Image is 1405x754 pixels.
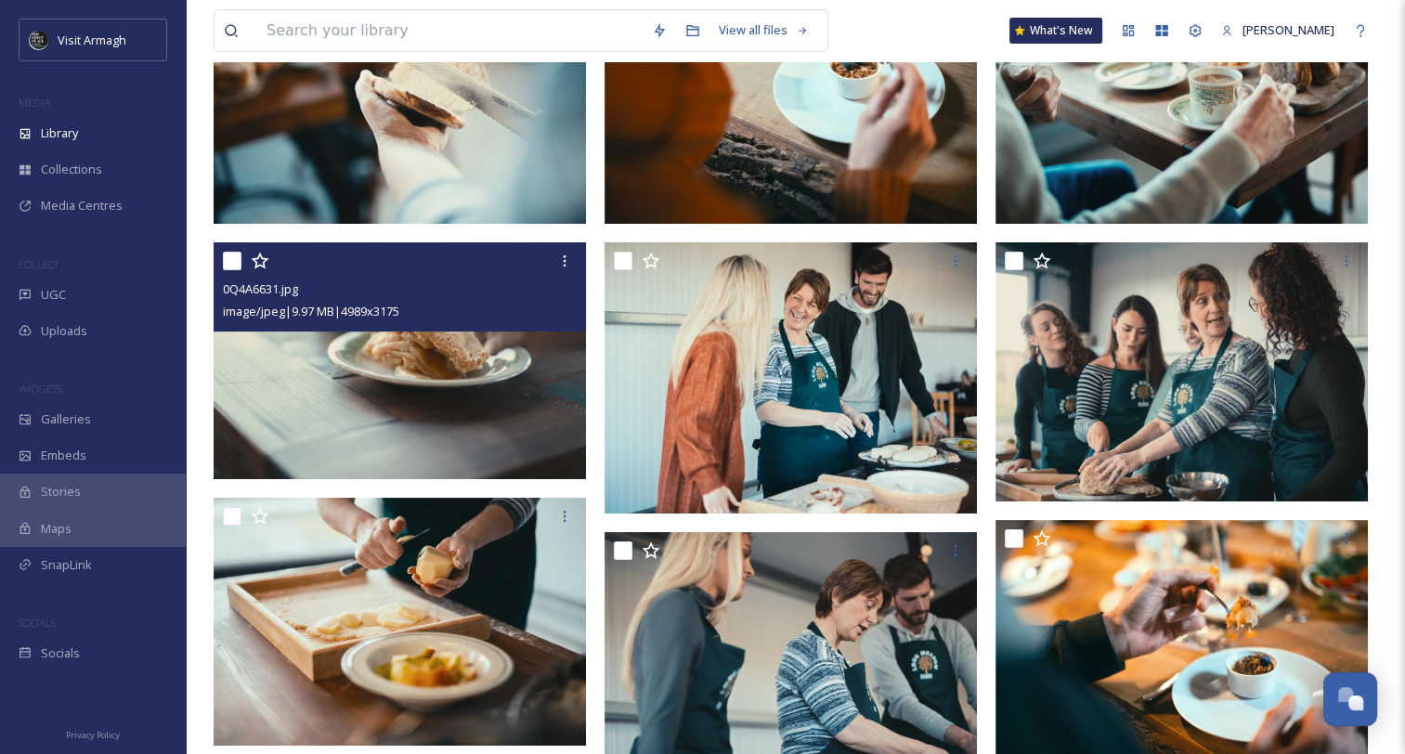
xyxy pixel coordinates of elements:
[66,722,120,745] a: Privacy Policy
[41,483,81,500] span: Stories
[257,10,643,51] input: Search your library
[995,241,1368,501] img: 0Q4A6573.jpg
[19,257,59,271] span: COLLECT
[41,410,91,428] span: Galleries
[19,96,51,110] span: MEDIA
[41,197,123,214] span: Media Centres
[223,303,399,319] span: image/jpeg | 9.97 MB | 4989 x 3175
[41,556,92,574] span: SnapLink
[41,124,78,142] span: Library
[19,616,56,630] span: SOCIALS
[1323,672,1377,726] button: Open Chat
[709,12,818,48] a: View all files
[41,161,102,178] span: Collections
[66,729,120,741] span: Privacy Policy
[214,242,586,479] img: 0Q4A6631.jpg
[41,286,66,304] span: UGC
[214,498,586,747] img: Apple Bread Making @ Long Meadow Farm
[1242,21,1334,38] span: [PERSON_NAME]
[41,520,72,538] span: Maps
[605,241,977,513] img: Long Meadow Cider : Making Granny's Traditional Soda Bread
[41,322,87,340] span: Uploads
[58,32,126,48] span: Visit Armagh
[41,644,80,662] span: Socials
[1212,12,1344,48] a: [PERSON_NAME]
[1009,18,1102,44] a: What's New
[19,382,61,396] span: WIDGETS
[30,31,48,49] img: THE-FIRST-PLACE-VISIT-ARMAGH.COM-BLACK.jpg
[223,280,298,297] span: 0Q4A6631.jpg
[41,447,86,464] span: Embeds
